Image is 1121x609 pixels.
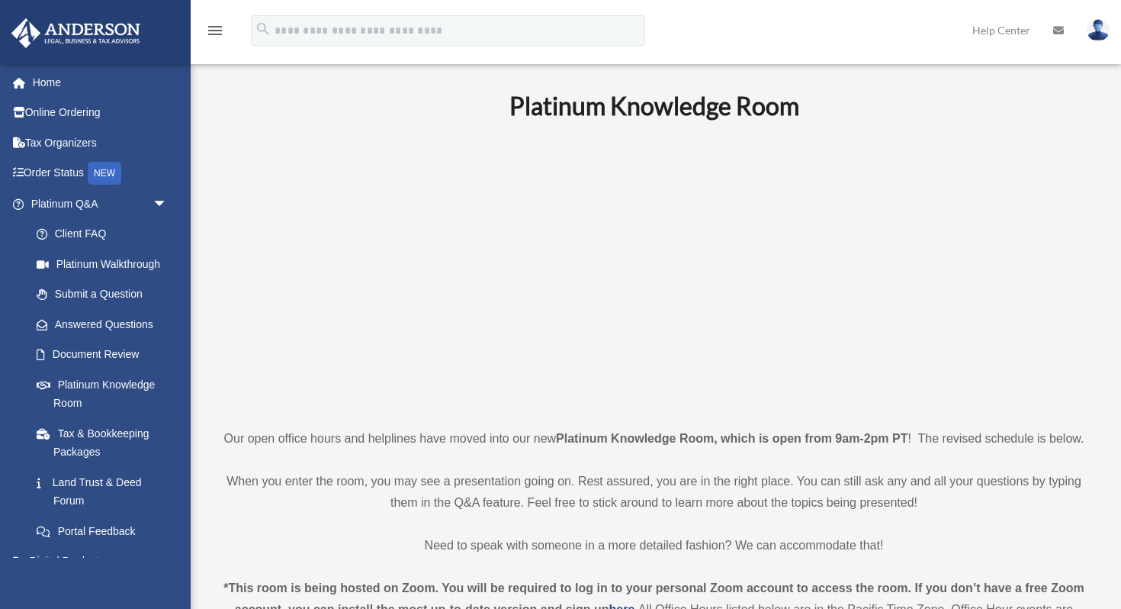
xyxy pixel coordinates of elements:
[88,162,121,185] div: NEW
[217,471,1090,514] p: When you enter the room, you may see a presentation going on. Rest assured, you are in the right ...
[255,21,271,37] i: search
[21,369,183,418] a: Platinum Knowledge Room
[11,67,191,98] a: Home
[21,309,191,340] a: Answered Questions
[11,127,191,158] a: Tax Organizers
[1087,19,1110,41] img: User Pic
[153,188,183,220] span: arrow_drop_down
[206,21,224,40] i: menu
[153,546,183,578] span: arrow_drop_down
[21,467,191,516] a: Land Trust & Deed Forum
[11,546,191,577] a: Digital Productsarrow_drop_down
[21,219,191,250] a: Client FAQ
[21,279,191,310] a: Submit a Question
[21,249,191,279] a: Platinum Walkthrough
[11,188,191,219] a: Platinum Q&Aarrow_drop_down
[217,428,1090,449] p: Our open office hours and helplines have moved into our new ! The revised schedule is below.
[11,158,191,189] a: Order StatusNEW
[426,142,883,400] iframe: 231110_Toby_KnowledgeRoom
[11,98,191,128] a: Online Ordering
[21,516,191,546] a: Portal Feedback
[7,18,145,48] img: Anderson Advisors Platinum Portal
[217,535,1090,556] p: Need to speak with someone in a more detailed fashion? We can accommodate that!
[206,27,224,40] a: menu
[556,432,907,445] strong: Platinum Knowledge Room, which is open from 9am-2pm PT
[21,340,191,370] a: Document Review
[21,418,191,467] a: Tax & Bookkeeping Packages
[509,91,799,121] b: Platinum Knowledge Room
